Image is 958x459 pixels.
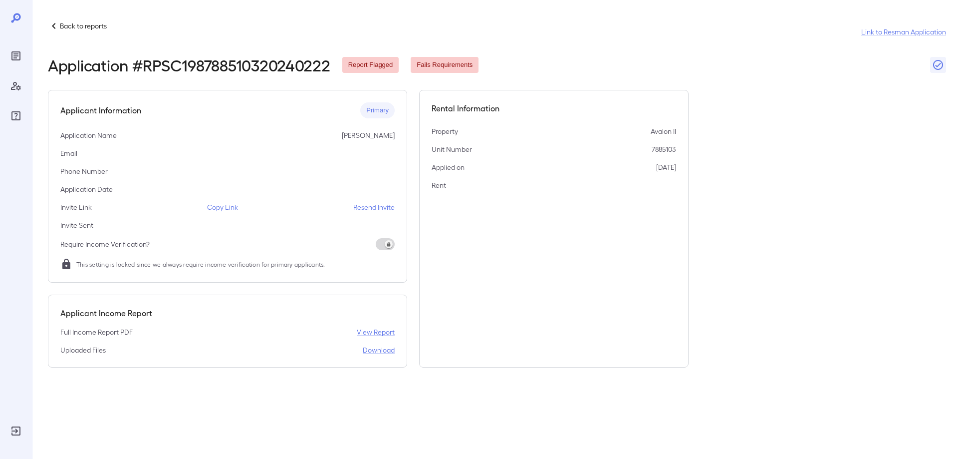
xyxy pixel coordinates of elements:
p: Property [432,126,458,136]
p: Unit Number [432,144,472,154]
p: Invite Link [60,202,92,212]
p: Application Name [60,130,117,140]
p: [PERSON_NAME] [342,130,395,140]
h2: Application # RPSC198788510320240222 [48,56,330,74]
div: FAQ [8,108,24,124]
p: Applied on [432,162,465,172]
span: Report Flagged [342,60,399,70]
span: Primary [360,106,395,115]
p: Phone Number [60,166,108,176]
p: Application Date [60,184,113,194]
p: Invite Sent [60,220,93,230]
p: Rent [432,180,446,190]
span: This setting is locked since we always require income verification for primary applicants. [76,259,325,269]
p: Copy Link [207,202,238,212]
p: Uploaded Files [60,345,106,355]
h5: Applicant Income Report [60,307,152,319]
h5: Rental Information [432,102,676,114]
p: Avalon II [651,126,676,136]
h5: Applicant Information [60,104,141,116]
p: [DATE] [656,162,676,172]
a: Link to Resman Application [861,27,946,37]
a: View Report [357,327,395,337]
a: Download [363,345,395,355]
p: Full Income Report PDF [60,327,133,337]
span: Fails Requirements [411,60,479,70]
p: Email [60,148,77,158]
div: Log Out [8,423,24,439]
p: Back to reports [60,21,107,31]
p: Resend Invite [353,202,395,212]
div: Manage Users [8,78,24,94]
div: Reports [8,48,24,64]
p: 7885103 [652,144,676,154]
button: Close Report [930,57,946,73]
p: Require Income Verification? [60,239,150,249]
